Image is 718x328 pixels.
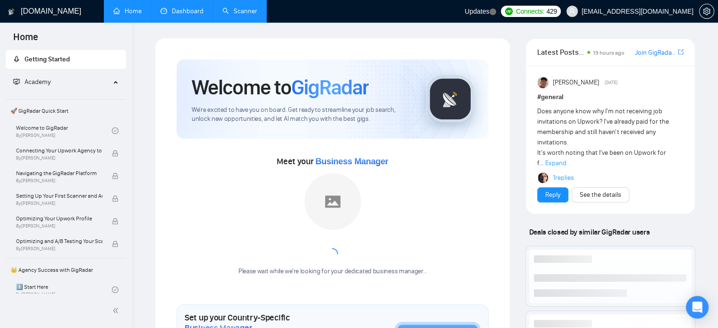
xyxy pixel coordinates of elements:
[112,150,118,157] span: lock
[16,201,102,206] span: By [PERSON_NAME]
[16,214,102,223] span: Optimizing Your Upwork Profile
[25,55,70,63] span: Getting Started
[525,224,653,240] span: Deals closed by similar GigRadar users
[6,30,46,50] span: Home
[16,178,102,184] span: By [PERSON_NAME]
[160,7,203,15] a: dashboardDashboard
[192,75,369,100] h1: Welcome to
[546,6,557,17] span: 429
[572,187,629,202] button: See the details
[537,92,684,102] h1: # general
[16,191,102,201] span: Setting Up Your First Scanner and Auto-Bidder
[8,4,15,19] img: logo
[112,218,118,225] span: lock
[16,223,102,229] span: By [PERSON_NAME]
[13,78,51,86] span: Academy
[304,173,361,230] img: placeholder.png
[537,187,568,202] button: Reply
[16,236,102,246] span: Optimizing and A/B Testing Your Scanner for Better Results
[537,46,584,58] span: Latest Posts from the GigRadar Community
[538,77,549,88] img: Randi Tovar
[516,6,544,17] span: Connects:
[16,168,102,178] span: Navigating the GigRadar Platform
[593,50,625,56] span: 19 hours ago
[315,157,388,166] span: Business Manager
[112,241,118,247] span: lock
[112,306,122,315] span: double-left
[699,8,714,15] a: setting
[112,127,118,134] span: check-circle
[505,8,513,15] img: upwork-logo.png
[569,8,575,15] span: user
[635,48,676,58] a: Join GigRadar Slack Community
[686,296,709,319] div: Open Intercom Messenger
[16,155,102,161] span: By [PERSON_NAME]
[112,195,118,202] span: lock
[25,78,51,86] span: Academy
[537,107,669,167] span: Does anyone know why I'm not receiving job invitations on Upwork? I've already paid for the membe...
[233,267,432,276] div: Please wait while we're looking for your dedicated business manager...
[552,77,599,88] span: [PERSON_NAME]
[678,48,684,57] a: export
[13,78,20,85] span: fund-projection-screen
[545,159,566,167] span: Expand
[192,106,411,124] span: We're excited to have you on board. Get ready to streamline your job search, unlock new opportuni...
[552,173,574,183] a: 1replies
[16,146,102,155] span: Connecting Your Upwork Agency to GigRadar
[427,76,474,123] img: gigradar-logo.png
[7,261,125,279] span: 👑 Agency Success with GigRadar
[112,286,118,293] span: check-circle
[277,156,388,167] span: Meet your
[465,8,489,15] span: Updates
[6,50,126,69] li: Getting Started
[16,246,102,252] span: By [PERSON_NAME]
[7,101,125,120] span: 🚀 GigRadar Quick Start
[13,56,20,62] span: rocket
[222,7,257,15] a: searchScanner
[580,190,621,200] a: See the details
[113,7,142,15] a: homeHome
[291,75,369,100] span: GigRadar
[699,4,714,19] button: setting
[16,279,112,300] a: 1️⃣ Start HereBy[PERSON_NAME]
[16,120,112,141] a: Welcome to GigRadarBy[PERSON_NAME]
[678,48,684,56] span: export
[112,173,118,179] span: lock
[327,248,338,260] span: loading
[605,78,617,87] span: [DATE]
[545,190,560,200] a: Reply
